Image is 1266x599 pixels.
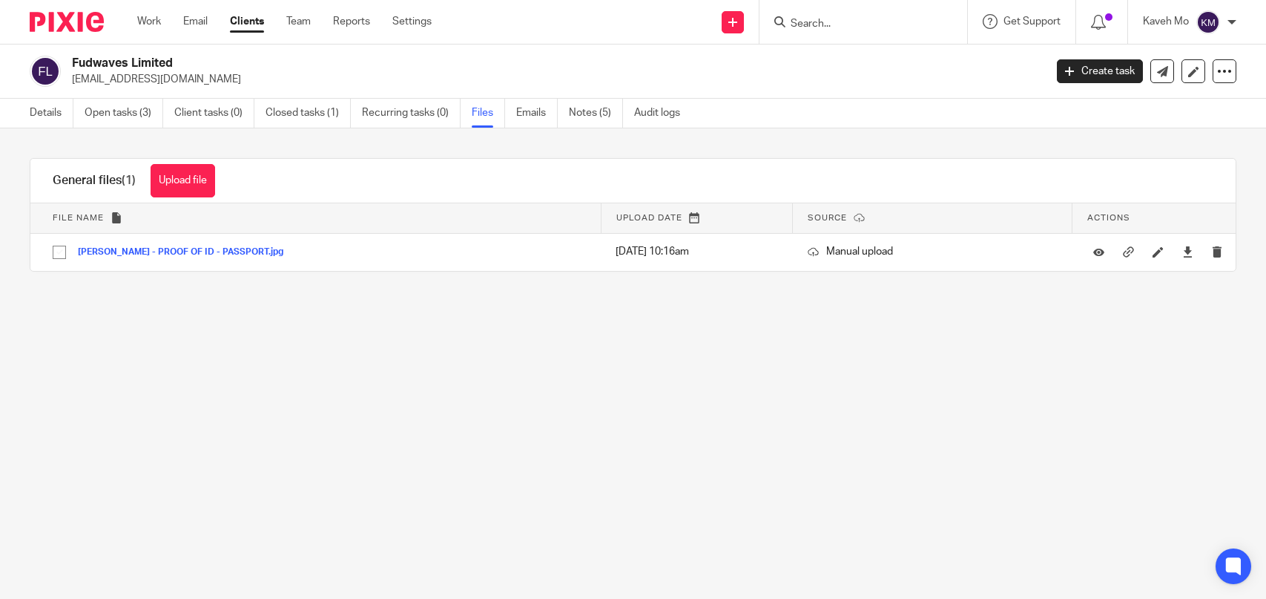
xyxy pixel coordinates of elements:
[174,99,254,128] a: Client tasks (0)
[1087,214,1130,222] span: Actions
[286,14,311,29] a: Team
[72,72,1035,87] p: [EMAIL_ADDRESS][DOMAIN_NAME]
[616,244,778,259] p: [DATE] 10:16am
[1196,10,1220,34] img: svg%3E
[1003,16,1061,27] span: Get Support
[230,14,264,29] a: Clients
[808,214,847,222] span: Source
[151,164,215,197] button: Upload file
[45,238,73,266] input: Select
[85,99,163,128] a: Open tasks (3)
[1057,59,1143,83] a: Create task
[1182,244,1193,259] a: Download
[183,14,208,29] a: Email
[634,99,691,128] a: Audit logs
[122,174,136,186] span: (1)
[789,18,923,31] input: Search
[616,214,682,222] span: Upload date
[392,14,432,29] a: Settings
[266,99,351,128] a: Closed tasks (1)
[808,244,1058,259] p: Manual upload
[472,99,505,128] a: Files
[569,99,623,128] a: Notes (5)
[1143,14,1189,29] p: Kaveh Mo
[30,12,104,32] img: Pixie
[78,247,294,258] button: [PERSON_NAME] - PROOF OF ID - PASSPORT.jpg
[30,99,73,128] a: Details
[137,14,161,29] a: Work
[30,56,61,87] img: svg%3E
[333,14,370,29] a: Reports
[362,99,461,128] a: Recurring tasks (0)
[516,99,558,128] a: Emails
[53,173,136,189] h1: General files
[72,56,842,71] h2: Fudwaves Limited
[53,214,104,222] span: File name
